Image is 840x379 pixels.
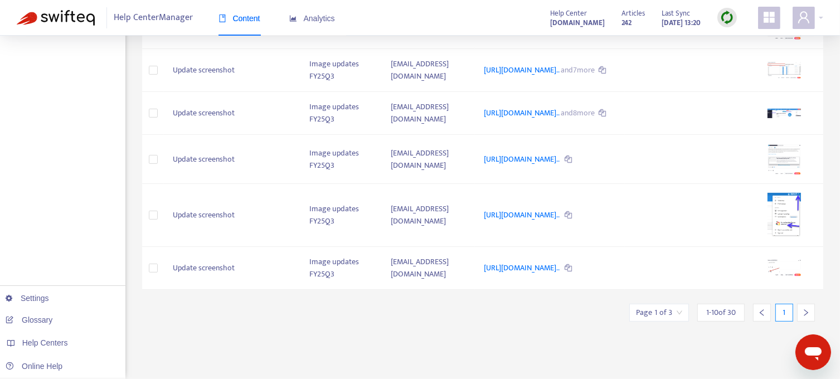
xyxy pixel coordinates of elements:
td: Image updates FY25Q3 [300,247,382,290]
td: [EMAIL_ADDRESS][DOMAIN_NAME] [382,92,475,135]
span: area-chart [289,14,297,22]
img: media-preview [768,193,801,237]
td: [EMAIL_ADDRESS][DOMAIN_NAME] [382,135,475,184]
span: 1 - 10 of 30 [706,307,736,318]
a: [URL][DOMAIN_NAME].. [484,261,561,274]
a: Online Help [6,362,62,371]
td: Image updates FY25Q3 [300,135,382,184]
img: Swifteq [17,10,95,26]
a: [URL][DOMAIN_NAME].. [484,64,561,76]
span: book [219,14,226,22]
td: [EMAIL_ADDRESS][DOMAIN_NAME] [382,184,475,246]
a: [URL][DOMAIN_NAME].. [484,153,561,166]
div: 1 [775,304,793,322]
span: and 8 more [561,106,595,119]
td: Update screenshot [164,49,300,92]
td: Update screenshot [164,247,300,290]
td: Update screenshot [164,92,300,135]
td: Image updates FY25Q3 [300,184,382,246]
strong: 242 [621,17,632,29]
span: right [802,309,810,317]
span: Analytics [289,14,335,23]
span: and 7 more [561,64,595,76]
span: Last Sync [662,7,690,20]
span: Content [219,14,260,23]
img: media-preview [768,62,801,79]
img: sync.dc5367851b00ba804db3.png [720,11,734,25]
td: [EMAIL_ADDRESS][DOMAIN_NAME] [382,247,475,290]
a: Settings [6,294,49,303]
strong: [DOMAIN_NAME] [550,17,605,29]
a: [DOMAIN_NAME] [550,16,605,29]
td: Update screenshot [164,135,300,184]
span: Articles [621,7,645,20]
a: [URL][DOMAIN_NAME].. [484,106,561,119]
span: left [758,309,766,317]
td: Image updates FY25Q3 [300,92,382,135]
span: appstore [763,11,776,24]
td: Image updates FY25Q3 [300,49,382,92]
img: media-preview [768,109,801,118]
iframe: Button to launch messaging window [795,334,831,370]
span: user [797,11,810,24]
strong: [DATE] 13:20 [662,17,701,29]
span: Help Center [550,7,587,20]
td: [EMAIL_ADDRESS][DOMAIN_NAME] [382,49,475,92]
span: Help Centers [22,338,68,347]
img: media-preview [768,144,801,174]
span: Help Center Manager [114,7,193,28]
img: media-preview [768,259,801,276]
td: Update screenshot [164,184,300,246]
a: Glossary [6,315,52,324]
a: [URL][DOMAIN_NAME].. [484,208,561,221]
